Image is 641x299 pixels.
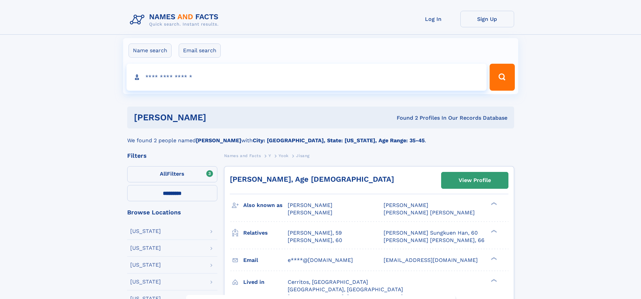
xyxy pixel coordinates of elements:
div: [US_STATE] [130,245,161,251]
label: Filters [127,166,217,182]
span: Y [269,153,271,158]
div: ❯ [489,229,497,233]
a: [PERSON_NAME], 60 [288,237,342,244]
input: search input [127,64,487,91]
span: [PERSON_NAME] [288,202,332,208]
label: Name search [129,43,172,58]
span: [PERSON_NAME] [PERSON_NAME] [384,209,475,216]
div: ❯ [489,256,497,261]
h3: Lived in [243,276,288,288]
h3: Also known as [243,200,288,211]
span: [PERSON_NAME] [384,202,428,208]
a: Yook [279,151,288,160]
h3: Email [243,255,288,266]
span: Jisang [296,153,310,158]
a: [PERSON_NAME], Age [DEMOGRAPHIC_DATA] [230,175,394,183]
div: We found 2 people named with . [127,128,514,145]
div: Browse Locations [127,209,217,215]
span: Cerritos, [GEOGRAPHIC_DATA] [288,279,368,285]
span: Yook [279,153,288,158]
a: Y [269,151,271,160]
span: [EMAIL_ADDRESS][DOMAIN_NAME] [384,257,478,263]
div: [US_STATE] [130,279,161,285]
b: City: [GEOGRAPHIC_DATA], State: [US_STATE], Age Range: 35-45 [253,137,425,144]
button: Search Button [490,64,514,91]
h1: [PERSON_NAME] [134,113,301,122]
img: Logo Names and Facts [127,11,224,29]
a: [PERSON_NAME] [PERSON_NAME], 66 [384,237,485,244]
a: Log In [406,11,460,27]
a: View Profile [441,172,508,188]
span: [PERSON_NAME] [288,209,332,216]
a: Sign Up [460,11,514,27]
span: All [160,171,167,177]
a: [PERSON_NAME] Sungkuen Han, 60 [384,229,478,237]
div: Found 2 Profiles In Our Records Database [301,114,507,122]
a: [PERSON_NAME], 59 [288,229,342,237]
b: [PERSON_NAME] [196,137,241,144]
span: [GEOGRAPHIC_DATA], [GEOGRAPHIC_DATA] [288,286,403,293]
a: Names and Facts [224,151,261,160]
div: ❯ [489,202,497,206]
div: ❯ [489,278,497,282]
div: [US_STATE] [130,229,161,234]
div: Filters [127,153,217,159]
div: View Profile [459,173,491,188]
label: Email search [179,43,221,58]
div: [US_STATE] [130,262,161,268]
h3: Relatives [243,227,288,239]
